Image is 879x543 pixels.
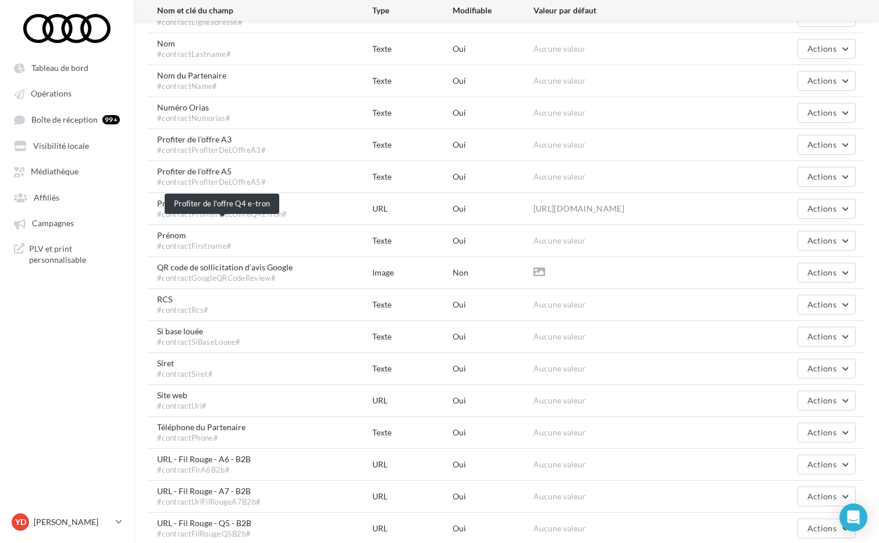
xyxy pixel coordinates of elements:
[157,81,226,92] div: #contractName#
[372,171,453,183] div: Texte
[798,359,856,378] button: Actions
[453,299,533,310] div: Oui
[807,235,837,245] span: Actions
[372,363,453,374] div: Texte
[533,172,586,181] span: Aucune valeur
[157,497,261,508] div: #contractUrlFilRougeA7B2b#
[807,299,837,309] span: Actions
[807,108,837,117] span: Actions
[453,395,533,406] div: Oui
[7,83,127,103] a: Opérations
[453,331,533,342] div: Oui
[533,363,586,373] span: Aucune valeur
[372,523,453,534] div: URL
[533,76,586,85] span: Aucune valeur
[807,459,837,469] span: Actions
[157,358,213,380] span: Siret
[798,295,856,315] button: Actions
[807,172,837,181] span: Actions
[533,427,586,437] span: Aucune valeur
[31,115,98,124] span: Boîte de réception
[798,487,856,506] button: Actions
[798,423,856,442] button: Actions
[372,331,453,342] div: Texte
[798,199,856,219] button: Actions
[533,44,586,53] span: Aucune valeur
[157,241,232,252] div: #contractFirstname#
[31,63,88,73] span: Tableau de bord
[372,395,453,406] div: URL
[453,107,533,119] div: Oui
[157,517,251,540] span: URL - Fil Rouge - Q5 - B2B
[798,103,856,123] button: Actions
[157,465,251,476] div: #contractFlrA6B2b#
[157,305,208,316] div: #contractRcs#
[807,140,837,149] span: Actions
[7,160,127,181] a: Médiathèque
[533,140,586,149] span: Aucune valeur
[453,363,533,374] div: Oui
[533,235,586,245] span: Aucune valeur
[807,523,837,533] span: Actions
[372,203,453,215] div: URL
[157,49,231,60] div: #contractLastname#
[29,243,120,266] span: PLV et print personnalisable
[372,427,453,438] div: Texte
[807,203,837,213] span: Actions
[32,219,74,228] span: Campagnes
[533,523,586,533] span: Aucune valeur
[453,491,533,502] div: Oui
[157,453,251,476] span: URL - Fil Rouge - A6 - B2B
[372,267,453,278] div: Image
[372,491,453,502] div: URL
[453,427,533,438] div: Oui
[372,235,453,247] div: Texte
[31,89,72,99] span: Opérations
[157,145,266,156] div: #contractProfiterDeLOffreA3#
[807,331,837,341] span: Actions
[157,38,231,60] span: Nom
[157,390,207,412] span: Site web
[807,395,837,405] span: Actions
[533,202,624,216] a: [URL][DOMAIN_NAME]
[372,43,453,55] div: Texte
[31,167,79,177] span: Médiathèque
[157,113,230,124] div: #contractNumorias#
[7,187,127,208] a: Affiliés
[798,71,856,91] button: Actions
[102,115,120,124] div: 99+
[453,267,533,278] div: Non
[7,109,127,130] a: Boîte de réception 99+
[157,433,245,444] div: #contractPhone#
[798,455,856,474] button: Actions
[157,273,293,284] div: #contractGoogleQRCodeReview#
[798,263,856,283] button: Actions
[157,337,241,348] div: #contractSiBaseLouee#
[533,459,586,469] span: Aucune valeur
[157,102,230,124] span: Numéro Orias
[157,209,287,220] div: #contractProfiterDeLOffreQ4ETron#
[798,231,856,251] button: Actions
[453,523,533,534] div: Oui
[157,166,266,188] span: Profiter de l'offre A5
[157,485,261,508] span: URL - Fil Rouge - A7 - B2B
[157,421,245,444] span: Téléphone du Partenaire
[157,262,293,284] span: QR code de sollicitation d’avis Google
[157,5,372,16] div: Nom et clé du champ
[157,401,207,412] div: #contractUrl#
[157,134,266,156] span: Profiter de l'offre A3
[372,299,453,310] div: Texte
[15,516,26,528] span: YD
[839,503,867,531] div: Open Intercom Messenger
[7,238,127,270] a: PLV et print personnalisable
[453,203,533,215] div: Oui
[453,139,533,151] div: Oui
[798,519,856,538] button: Actions
[7,57,127,78] a: Tableau de bord
[798,135,856,155] button: Actions
[7,212,127,233] a: Campagnes
[807,427,837,437] span: Actions
[9,511,124,533] a: YD [PERSON_NAME]
[453,459,533,470] div: Oui
[157,230,232,252] span: Prénom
